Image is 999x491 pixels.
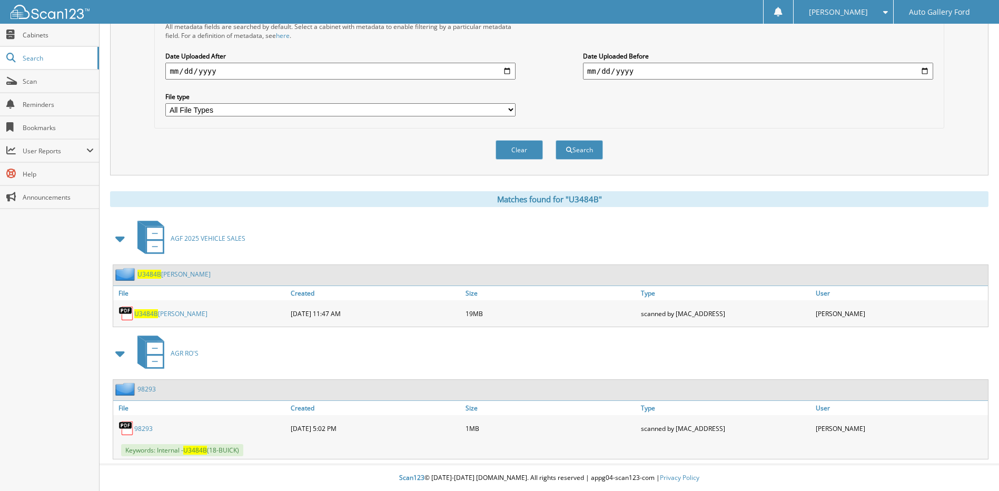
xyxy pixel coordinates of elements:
[638,418,813,439] div: scanned by [MAC_ADDRESS]
[121,444,243,456] span: Keywords: Internal - (18-BUICK)
[909,9,970,15] span: Auto Gallery Ford
[134,309,207,318] a: U3484B[PERSON_NAME]
[638,401,813,415] a: Type
[165,22,516,40] div: All metadata fields are searched by default. Select a cabinet with metadata to enable filtering b...
[638,303,813,324] div: scanned by [MAC_ADDRESS]
[463,286,638,300] a: Size
[813,286,988,300] a: User
[813,401,988,415] a: User
[638,286,813,300] a: Type
[276,31,290,40] a: here
[115,268,137,281] img: folder2.png
[113,286,288,300] a: File
[463,401,638,415] a: Size
[115,382,137,396] img: folder2.png
[288,418,463,439] div: [DATE] 5:02 PM
[137,385,156,394] a: 98293
[165,92,516,101] label: File type
[23,146,86,155] span: User Reports
[583,52,933,61] label: Date Uploaded Before
[23,170,94,179] span: Help
[399,473,424,482] span: Scan123
[23,54,92,63] span: Search
[137,270,161,279] span: U3484B
[660,473,699,482] a: Privacy Policy
[131,332,199,374] a: AGR RO'S
[463,303,638,324] div: 19MB
[288,286,463,300] a: Created
[118,306,134,321] img: PDF.png
[171,234,245,243] span: AGF 2025 VEHICLE SALES
[113,401,288,415] a: File
[134,424,153,433] a: 98293
[23,31,94,40] span: Cabinets
[171,349,199,358] span: AGR RO'S
[23,123,94,132] span: Bookmarks
[288,303,463,324] div: [DATE] 11:47 AM
[134,309,158,318] span: U3484B
[23,100,94,109] span: Reminders
[100,465,999,491] div: © [DATE]-[DATE] [DOMAIN_NAME]. All rights reserved | appg04-scan123-com |
[23,77,94,86] span: Scan
[165,63,516,80] input: start
[23,193,94,202] span: Announcements
[165,52,516,61] label: Date Uploaded After
[809,9,868,15] span: [PERSON_NAME]
[496,140,543,160] button: Clear
[118,420,134,436] img: PDF.png
[463,418,638,439] div: 1MB
[556,140,603,160] button: Search
[946,440,999,491] iframe: Chat Widget
[110,191,988,207] div: Matches found for "U3484B"
[183,446,207,455] span: U3484B
[137,270,211,279] a: U3484B[PERSON_NAME]
[583,63,933,80] input: end
[11,5,90,19] img: scan123-logo-white.svg
[131,218,245,259] a: AGF 2025 VEHICLE SALES
[813,418,988,439] div: [PERSON_NAME]
[288,401,463,415] a: Created
[813,303,988,324] div: [PERSON_NAME]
